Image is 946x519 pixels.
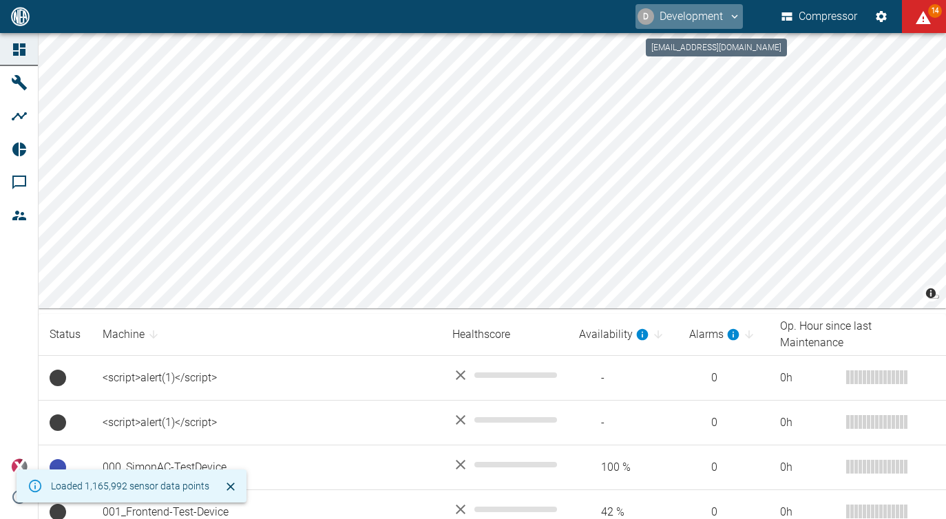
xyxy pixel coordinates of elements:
[50,459,66,476] span: Ready to run
[689,370,758,386] span: 0
[780,370,835,386] div: 0 h
[689,460,758,476] span: 0
[452,367,557,383] div: No data
[441,314,568,356] th: Healthscore
[51,474,209,498] div: Loaded 1,165,992 sensor data points
[452,412,557,428] div: No data
[103,326,162,343] span: Machine
[452,456,557,473] div: No data
[92,356,441,401] td: <script>alert(1)</script>
[92,445,441,490] td: 000_SimonAC-TestDevice
[869,4,894,29] button: Settings
[780,415,835,431] div: 0 h
[579,370,667,386] span: -
[646,39,787,56] div: [EMAIL_ADDRESS][DOMAIN_NAME]
[689,415,758,431] span: 0
[928,4,942,18] span: 14
[39,33,946,308] canvas: Map
[780,460,835,476] div: 0 h
[689,326,740,343] div: calculated for the last 7 days
[10,7,31,25] img: logo
[220,476,241,497] button: Close
[779,4,861,29] button: Compressor
[92,401,441,445] td: <script>alert(1)</script>
[638,8,654,25] div: D
[39,314,92,356] th: Status
[579,460,667,476] span: 100 %
[579,415,667,431] span: -
[452,501,557,518] div: No data
[11,458,28,475] img: Xplore Logo
[579,326,649,343] div: calculated for the last 7 days
[50,414,66,431] span: No Data
[769,314,946,356] th: Op. Hour since last Maintenance
[50,370,66,386] span: No Data
[635,4,743,29] button: dev@neaxplore.com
